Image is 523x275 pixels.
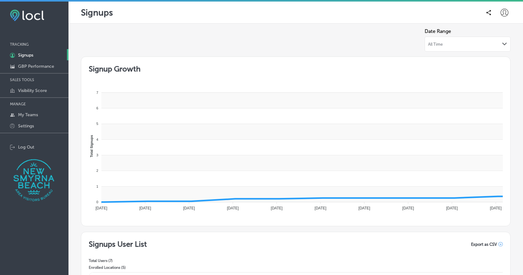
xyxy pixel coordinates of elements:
tspan: 2 [97,169,98,172]
p: Settings [18,123,34,129]
span: All Time [428,42,443,47]
tspan: [DATE] [402,206,414,210]
tspan: [DATE] [358,206,370,210]
img: New Smyrna Beach [12,158,56,202]
p: Visibility Score [18,88,47,93]
img: fda3e92497d09a02dc62c9cd864e3231.png [10,10,44,21]
p: Signups [18,53,33,58]
p: GBP Performance [18,64,54,69]
tspan: [DATE] [139,206,151,210]
tspan: 4 [97,138,98,141]
tspan: [DATE] [315,206,327,210]
tspan: [DATE] [96,206,107,210]
tspan: 3 [97,153,98,157]
tspan: 5 [97,122,98,126]
p: Total Users ( 7 ) [89,259,147,263]
tspan: 0 [97,200,98,204]
label: Date Range [425,28,511,34]
p: Signups [81,7,113,18]
p: Log Out [18,144,34,150]
tspan: 7 [97,91,98,94]
h2: Signups User List [89,240,147,249]
h2: Signup Growth [89,64,503,73]
tspan: 1 [97,185,98,188]
tspan: [DATE] [183,206,195,210]
span: Export as CSV [471,242,497,247]
p: My Teams [18,112,38,117]
p: Enrolled Locations ( 5 ) [89,265,147,270]
text: Total Signups [90,135,93,157]
tspan: 6 [97,106,98,110]
tspan: [DATE] [446,206,458,210]
tspan: [DATE] [490,206,502,210]
tspan: [DATE] [271,206,283,210]
tspan: [DATE] [227,206,239,210]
